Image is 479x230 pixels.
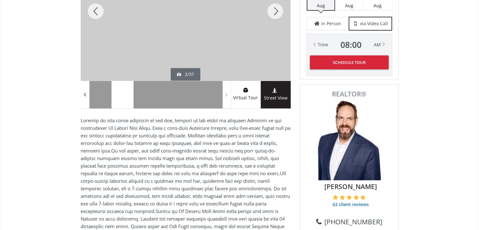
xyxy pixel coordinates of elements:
[321,20,341,27] span: in Person
[242,88,249,93] img: virtual tour icon
[339,194,345,200] img: 2 of 5 stars
[310,182,391,191] span: [PERSON_NAME]
[317,3,325,9] span: Aug
[177,71,194,78] div: 2/37
[345,3,353,9] span: Aug
[310,55,389,69] button: Schedule Tour
[307,91,391,97] span: REALTOR®
[374,3,382,9] span: Aug
[231,81,261,108] a: virtual tour iconVirtual Tour
[231,94,260,101] span: Virtual Tour
[316,217,382,227] a: [PHONE_NUMBER]
[261,95,291,102] span: Street View
[360,194,366,200] img: 5 of 5 stars
[333,201,369,208] span: 62 client reviews
[333,194,338,200] img: 1 of 5 stars
[318,101,381,180] img: Photo of Gareth Hughes
[318,40,381,49] div: Time AM
[360,20,388,27] span: via Video Call
[353,194,359,200] img: 4 of 5 stars
[346,194,352,200] img: 3 of 5 stars
[340,40,362,49] span: 08 : 00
